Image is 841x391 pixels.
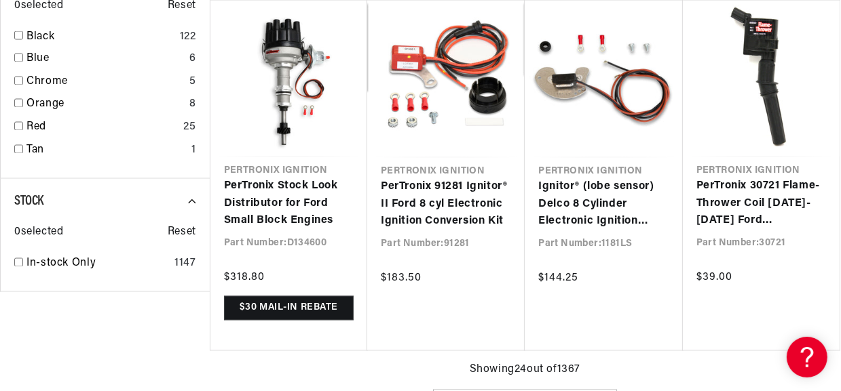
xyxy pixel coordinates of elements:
div: 8 [189,96,196,114]
span: Reset [168,224,196,242]
a: Black [26,28,174,46]
a: Tan [26,142,186,160]
a: Chrome [26,74,184,91]
a: Orange [26,96,184,114]
a: In-stock Only [26,255,169,273]
span: 0 selected [14,224,63,242]
a: PerTronix 30721 Flame-Thrower Coil [DATE]-[DATE] Ford 4.6L/5.4L/6.8L 2- Valve COP (coil on plug) [696,178,826,230]
div: 6 [189,51,196,68]
span: Stock [14,195,43,209]
a: Ignitor® (lobe sensor) Delco 8 Cylinder Electronic Ignition Conversion Kit [538,179,669,231]
div: 1 [191,142,196,160]
div: 1147 [174,255,196,273]
div: 5 [189,74,196,91]
a: Red [26,119,178,137]
div: 25 [183,119,195,137]
a: PerTronix Stock Look Distributor for Ford Small Block Engines [224,178,354,230]
a: Blue [26,51,184,68]
span: Showing 24 out of 1367 [470,362,580,379]
a: PerTronix 91281 Ignitor® II Ford 8 cyl Electronic Ignition Conversion Kit [381,179,511,231]
div: 122 [180,28,196,46]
